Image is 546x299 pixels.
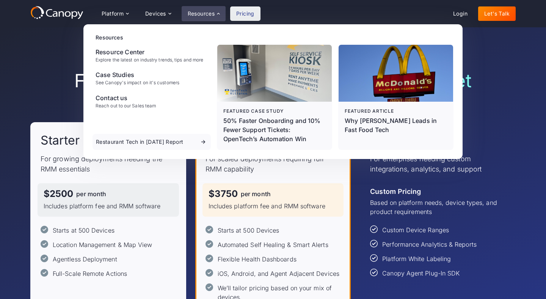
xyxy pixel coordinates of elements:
[218,269,339,278] div: iOS, Android, and Agent Adjacent Devices
[145,11,166,16] div: Devices
[382,240,476,249] div: Performance Analytics & Reports
[339,45,453,149] a: Featured articleWhy [PERSON_NAME] Leads in Fast Food Tech
[382,254,451,263] div: Platform White Labeling
[102,11,124,16] div: Platform
[370,198,505,216] p: Based on platform needs, device types, and product requirements
[206,154,341,174] p: For scaled deployments requiring full RMM capability
[223,108,326,115] div: Featured case study
[96,103,156,109] div: Reach out to our Sales team
[370,154,505,174] p: For enterprises needing custom integrations, analytics, and support
[478,6,516,21] a: Let's Talk
[93,67,211,88] a: Case StudiesSee Canopy's impact on it's customers
[345,108,447,115] div: Featured article
[93,90,211,112] a: Contact usReach out to our Sales team
[223,116,326,143] p: 50% Faster Onboarding and 10% Fewer Support Tickets: OpenTech’s Automation Win
[96,47,203,57] div: Resource Center
[217,45,332,149] a: Featured case study50% Faster Onboarding and 10% Fewer Support Tickets: OpenTech’s Automation Win
[93,134,211,150] a: Restaurant Tech in [DATE] Report
[96,80,179,85] div: See Canopy's impact on it's customers
[139,6,177,21] div: Devices
[96,70,179,79] div: Case Studies
[382,269,460,278] div: Canopy Agent Plug-In SDK
[96,93,156,102] div: Contact us
[209,201,338,211] p: Includes platform fee and RMM software
[241,191,271,197] div: per month
[345,116,447,134] div: Why [PERSON_NAME] Leads in Fast Food Tech
[382,225,449,234] div: Custom Device Ranges
[230,6,260,21] a: Pricing
[53,226,115,235] div: Starts at 500 Devices
[96,139,183,145] div: Restaurant Tech in [DATE] Report
[44,201,173,211] p: Includes platform fee and RMM software
[53,269,127,278] div: Full-Scale Remote Actions
[41,154,176,174] p: For growing deployments needing the RMM essentials
[96,57,203,63] div: Explore the latest on industry trends, tips and more
[41,132,80,148] h2: Starter
[96,6,135,21] div: Platform
[209,189,238,198] div: $3750
[218,226,279,235] div: Starts at 500 Devices
[30,70,516,92] h1: Find the right plan for
[370,186,421,197] div: Custom Pricing
[188,11,215,16] div: Resources
[93,44,211,66] a: Resource CenterExplore the latest on industry trends, tips and more
[447,6,474,21] a: Login
[53,240,152,249] div: Location Management & Map View
[53,255,117,264] div: Agentless Deployment
[76,191,106,197] div: per month
[44,189,73,198] div: $2500
[218,255,297,264] div: Flexible Health Dashboards
[182,6,226,21] div: Resources
[83,24,463,159] nav: Resources
[96,33,453,41] div: Resources
[218,240,328,249] div: Automated Self Healing & Smart Alerts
